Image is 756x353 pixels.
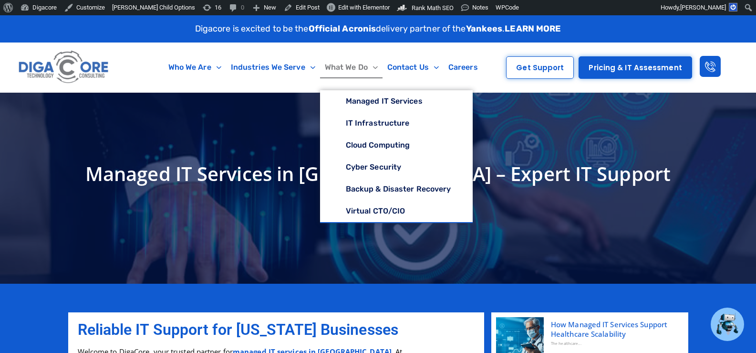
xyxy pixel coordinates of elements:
span: Pricing & IT Assessment [589,64,682,71]
a: What We Do [320,56,383,78]
a: Industries We Serve [226,56,320,78]
a: LEARN MORE [505,23,561,34]
span: Edit with Elementor [338,4,390,11]
h1: Managed IT Services in [GEOGRAPHIC_DATA] – Expert IT Support by DigaCore [73,160,684,217]
a: Cyber Security [320,156,473,178]
a: Careers [444,56,483,78]
a: Who We Are [164,56,226,78]
a: Cloud Computing [320,134,473,156]
span: Get Support [516,64,564,71]
a: IT Infrastructure [320,112,473,134]
a: Get Support [506,56,574,79]
span: Rank Math SEO [412,4,454,11]
strong: Official Acronis [309,23,376,34]
span: [PERSON_NAME] [680,4,726,11]
p: Digacore is excited to be the delivery partner of the . [195,22,561,35]
a: Managed IT Services [320,90,473,112]
img: Digacore logo 1 [16,47,112,87]
a: Virtual CTO/CIO [320,200,473,222]
nav: Menu [151,56,495,78]
a: Pricing & IT Assessment [579,56,692,79]
div: The healthcare... [551,339,676,348]
strong: Yankees [466,23,503,34]
a: How Managed IT Services Support Healthcare Scalability [551,320,676,339]
h2: Reliable IT Support for [US_STATE] Businesses [78,322,475,337]
ul: What We Do [320,90,473,223]
a: Backup & Disaster Recovery [320,178,473,200]
a: Contact Us [383,56,444,78]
